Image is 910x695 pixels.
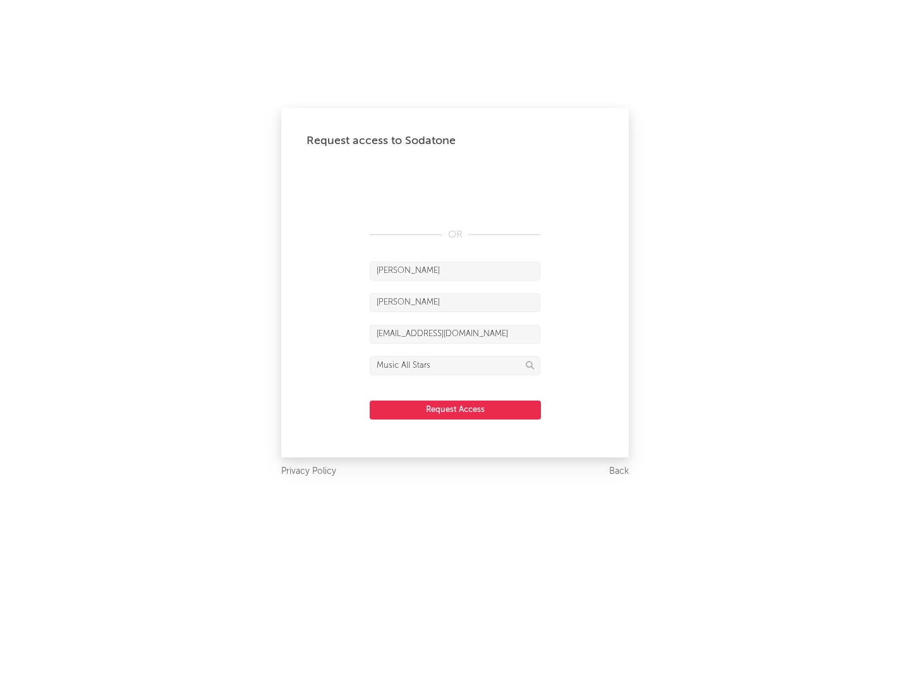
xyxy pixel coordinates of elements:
input: Email [370,325,540,344]
input: First Name [370,262,540,281]
div: Request access to Sodatone [306,133,604,148]
a: Privacy Policy [281,464,336,480]
input: Division [370,356,540,375]
a: Back [609,464,629,480]
div: OR [370,227,540,243]
input: Last Name [370,293,540,312]
button: Request Access [370,401,541,420]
